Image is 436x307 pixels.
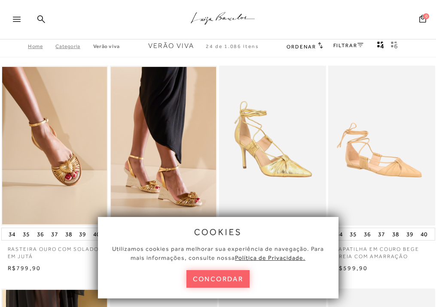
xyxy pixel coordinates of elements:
[329,67,434,224] a: SAPATILHA EM COURO BEGE AREIA COM AMARRAÇÃO SAPATILHA EM COURO BEGE AREIA COM AMARRAÇÃO
[8,265,41,271] span: R$799,90
[220,67,325,224] a: SCARPIN SALTO ALTO EM METALIZADO OURO COM AMARRAÇÃO SCARPIN SALTO ALTO EM METALIZADO OURO COM AMA...
[423,13,429,19] span: 0
[220,67,325,224] img: SCARPIN SALTO ALTO EM METALIZADO OURO COM AMARRAÇÃO
[347,228,359,240] button: 35
[63,228,75,240] button: 38
[112,245,324,261] span: Utilizamos cookies para melhorar sua experiência de navegação. Para mais informações, consulte nossa
[404,228,416,240] button: 39
[333,42,363,48] a: FILTRAR
[1,241,108,260] a: RASTEIRA OURO COM SOLADO EM JUTÁ
[34,228,46,240] button: 36
[55,43,93,49] a: Categoria
[6,228,18,240] button: 34
[186,270,250,288] button: concordar
[375,41,387,52] button: Mostrar 4 produtos por linha
[111,67,216,224] img: SANDÁLIA ANABELA OURO COM SALTO ALTO EM JUTA
[388,41,400,52] button: gridText6Desc
[375,228,387,240] button: 37
[28,43,55,49] a: Home
[2,67,107,224] a: RASTEIRA OURO COM SOLADO EM JUTÁ RASTEIRA OURO COM SOLADO EM JUTÁ
[2,67,107,224] img: RASTEIRA OURO COM SOLADO EM JUTÁ
[49,228,61,240] button: 37
[76,228,88,240] button: 39
[335,265,368,271] span: R$599,90
[20,228,32,240] button: 35
[390,228,402,240] button: 38
[287,44,316,50] span: Ordenar
[361,228,373,240] button: 36
[194,227,242,237] span: cookies
[328,241,435,260] a: SAPATILHA EM COURO BEGE AREIA COM AMARRAÇÃO
[417,14,429,26] button: 0
[206,43,259,49] span: 24 de 1.086 itens
[93,43,120,49] a: Verão Viva
[418,228,430,240] button: 40
[111,67,216,224] a: SANDÁLIA ANABELA OURO COM SALTO ALTO EM JUTA SANDÁLIA ANABELA OURO COM SALTO ALTO EM JUTA
[329,67,434,224] img: SAPATILHA EM COURO BEGE AREIA COM AMARRAÇÃO
[148,42,194,50] span: Verão Viva
[235,254,305,261] a: Política de Privacidade.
